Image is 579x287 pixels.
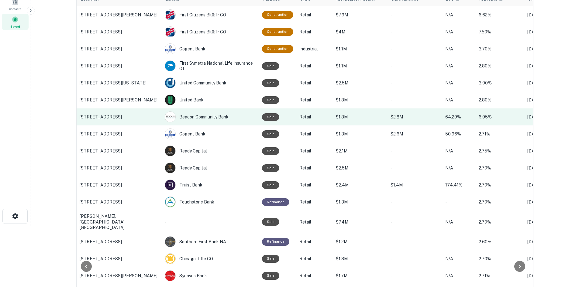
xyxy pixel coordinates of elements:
[80,80,159,86] p: [STREET_ADDRESS][US_STATE]
[262,28,293,36] div: This loan purpose was for construction
[299,29,330,35] p: Retail
[80,131,159,137] p: [STREET_ADDRESS]
[262,255,279,262] div: Sale
[479,272,521,279] p: 2.71%
[262,181,279,189] div: Sale
[336,199,384,205] p: $1.3M
[165,197,175,207] img: picture
[80,165,159,171] p: [STREET_ADDRESS]
[262,198,289,206] div: This loan purpose was for refinancing
[165,254,175,264] img: picture
[2,14,29,30] a: Saved
[165,60,256,71] div: First Symetra National Life Insurance Of
[262,218,279,226] div: Sale
[165,43,256,54] div: Cogent Bank
[479,182,521,188] p: 2.70%
[165,271,175,281] img: picture
[262,79,279,87] div: Sale
[80,214,159,230] p: [PERSON_NAME], [GEOGRAPHIC_DATA], [GEOGRAPHIC_DATA]
[445,97,473,103] p: N/A
[336,238,384,245] p: $1.2M
[165,10,175,20] img: picture
[391,63,439,69] p: -
[80,148,159,154] p: [STREET_ADDRESS]
[445,12,473,18] p: N/A
[262,11,293,19] div: This loan purpose was for construction
[299,148,330,154] p: Retail
[299,199,330,205] p: Retail
[391,97,439,103] p: -
[80,97,159,103] p: [STREET_ADDRESS][PERSON_NAME]
[165,129,175,139] img: picture
[445,219,473,225] p: N/A
[10,24,20,29] span: Saved
[9,6,21,11] span: Contacts
[165,145,256,156] div: Ready Capital
[299,80,330,86] p: Retail
[479,97,521,103] p: 2.80%
[391,12,439,18] p: -
[391,182,439,188] p: $1.4M
[391,80,439,86] p: -
[299,114,330,120] p: Retail
[299,131,330,137] p: Retail
[80,46,159,52] p: [STREET_ADDRESS]
[445,165,473,171] p: N/A
[336,272,384,279] p: $1.7M
[80,29,159,35] p: [STREET_ADDRESS]
[165,219,256,225] p: -
[391,255,439,262] p: -
[479,46,521,52] p: 3.70%
[165,163,175,173] img: picture
[262,164,279,172] div: Sale
[391,165,439,171] p: -
[391,219,439,225] p: -
[391,131,439,137] p: $2.6M
[336,131,384,137] p: $1.3M
[479,165,521,171] p: 2.70%
[549,238,579,268] iframe: Chat Widget
[262,96,279,104] div: Sale
[165,162,256,173] div: Ready Capital
[262,62,279,70] div: Sale
[262,130,279,138] div: Sale
[445,182,473,188] p: 174.41%
[445,272,473,279] p: N/A
[165,146,175,156] img: picture
[165,61,175,71] img: picture
[165,253,256,264] div: Chicago Title CO
[336,114,384,120] p: $1.8M
[391,238,439,245] p: -
[391,46,439,52] p: -
[391,272,439,279] p: -
[336,148,384,154] p: $2.1M
[165,95,175,105] img: picture
[262,238,289,245] div: This loan purpose was for refinancing
[299,219,330,225] p: Retail
[80,114,159,120] p: [STREET_ADDRESS]
[165,44,175,54] img: picture
[445,255,473,262] p: N/A
[391,148,439,154] p: -
[80,256,159,261] p: [STREET_ADDRESS]
[479,29,521,35] p: 7.50%
[80,199,159,205] p: [STREET_ADDRESS]
[391,199,439,205] p: -
[165,78,175,88] img: picture
[165,27,175,37] img: picture
[165,94,256,105] div: United Bank
[299,12,330,18] p: Retail
[479,80,521,86] p: 3.00%
[80,63,159,69] p: [STREET_ADDRESS]
[445,131,473,137] p: 50.96%
[479,199,521,205] p: 2.70%
[479,255,521,262] p: 2.70%
[336,63,384,69] p: $1.1M
[299,63,330,69] p: Retail
[445,114,473,120] p: 64.29%
[165,180,175,190] img: picture
[445,46,473,52] p: N/A
[336,182,384,188] p: $2.4M
[479,12,521,18] p: 6.62%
